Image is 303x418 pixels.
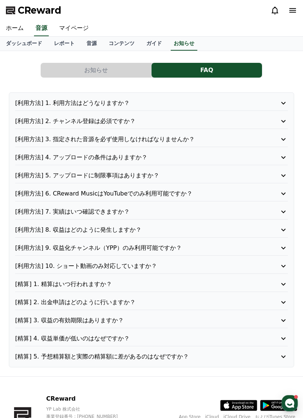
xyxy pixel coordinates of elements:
[102,397,201,416] a: チャット
[2,397,102,416] a: ホーム
[15,280,288,289] button: [精算] 1. 精算はいつ行われますか？
[151,63,262,78] button: FAQ
[45,408,59,415] span: ホーム
[15,225,266,234] p: [利用方法] 8. 収益はどのように発生しますか？
[15,99,266,108] p: [利用方法] 1. 利用方法はどうなりますか？
[142,409,161,415] span: チャット
[15,189,266,198] p: [利用方法] 6. CReward MusicはYouTubeでのみ利用可能ですか？
[15,153,288,162] button: [利用方法] 4. アップロードの条件はありますか？
[201,397,301,416] a: 設定
[15,262,266,271] p: [利用方法] 10. ショート動画のみ対応していますか？
[15,135,288,144] button: [利用方法] 3. 指定された音源を必ず使用しなければなりませんか？
[15,225,288,234] button: [利用方法] 8. 収益はどのように発生しますか？
[15,352,266,361] p: [精算] 5. 予想精算額と実際の精算額に差があるのはなぜですか？
[41,63,151,78] a: お知らせ
[15,207,266,216] p: [利用方法] 7. 実績はいつ確認できますか？
[48,37,81,51] a: レポート
[246,408,256,415] span: 設定
[53,21,95,36] a: マイページ
[46,394,153,403] p: CReward
[15,316,288,325] button: [精算] 3. 収益の有効期限はありますか？
[34,21,49,36] a: 音源
[15,117,266,126] p: [利用方法] 2. チャンネル登録は必須ですか？
[15,352,288,361] button: [精算] 5. 予想精算額と実際の精算額に差があるのはなぜですか？
[81,37,103,51] a: 音源
[15,316,266,325] p: [精算] 3. 収益の有効期限はありますか？
[15,153,266,162] p: [利用方法] 4. アップロードの条件はありますか？
[15,298,288,307] button: [精算] 2. 出金申請はどのように行いますか？
[18,4,61,16] span: CReward
[15,135,266,144] p: [利用方法] 3. 指定された音源を必ず使用しなければなりませんか？
[15,171,288,180] button: [利用方法] 5. アップロードに制限事項はありますか？
[140,37,168,51] a: ガイド
[15,207,288,216] button: [利用方法] 7. 実績はいつ確認できますか？
[15,244,266,252] p: [利用方法] 9. 収益化チャンネル（YPP）のみ利用可能ですか？
[15,117,288,126] button: [利用方法] 2. チャンネル登録は必須ですか？
[46,406,153,412] p: YP Lab 株式会社
[15,189,288,198] button: [利用方法] 6. CReward MusicはYouTubeでのみ利用可能ですか？
[15,298,266,307] p: [精算] 2. 出金申請はどのように行いますか？
[15,280,266,289] p: [精算] 1. 精算はいつ行われますか？
[6,4,61,16] a: CReward
[15,334,288,343] button: [精算] 4. 収益単価が低いのはなぜですか？
[15,171,266,180] p: [利用方法] 5. アップロードに制限事項はありますか？
[41,63,151,78] button: お知らせ
[15,99,288,108] button: [利用方法] 1. 利用方法はどうなりますか？
[15,244,288,252] button: [利用方法] 9. 収益化チャンネル（YPP）のみ利用可能ですか？
[15,334,266,343] p: [精算] 4. 収益単価が低いのはなぜですか？
[15,262,288,271] button: [利用方法] 10. ショート動画のみ対応していますか？
[103,37,140,51] a: コンテンツ
[171,37,197,51] a: お知らせ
